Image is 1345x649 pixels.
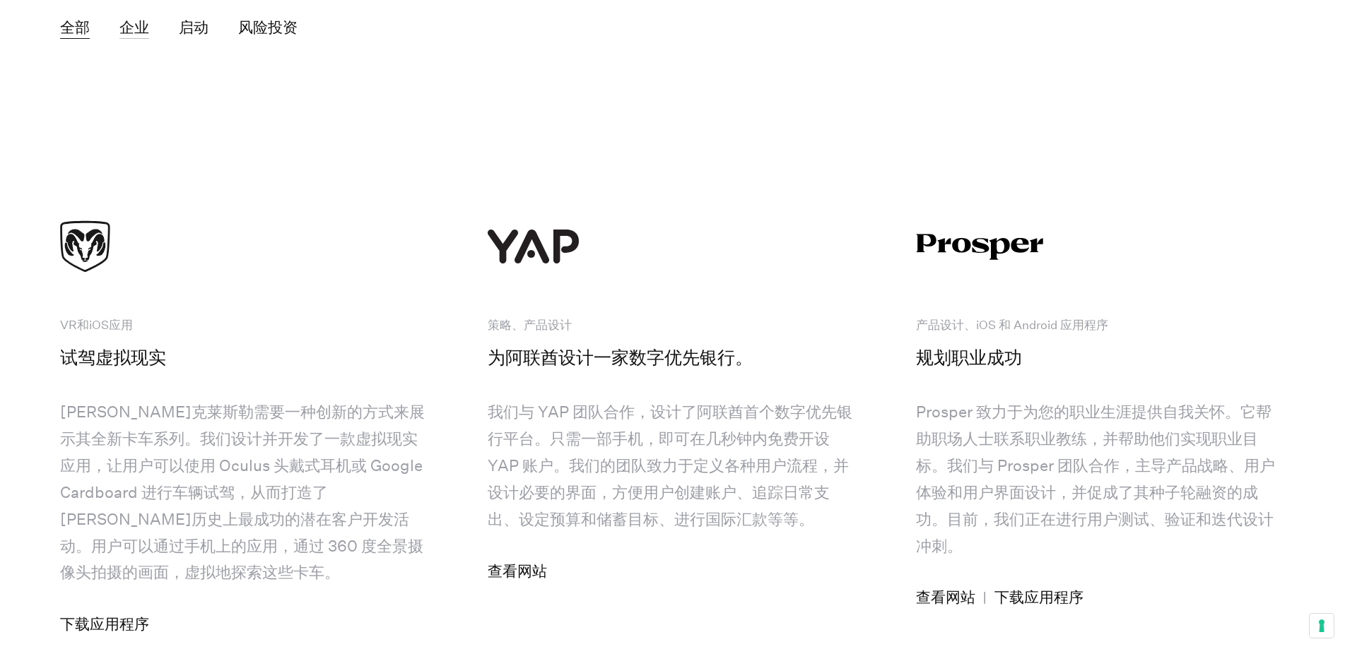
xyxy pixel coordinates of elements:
[238,18,298,36] font: 风险投资
[916,317,1108,332] font: 产品设计、iOS 和 Android 应用程序
[916,588,975,606] font: 查看网站
[916,584,975,612] a: 查看网站
[238,18,298,39] button: 风险投资
[60,611,149,639] a: 下载应用程序
[60,403,425,581] font: [PERSON_NAME]克莱斯勒需要一种创新的方式来展示其全新卡车系列。我们设计并开发了一款虚拟现实应用，让用户可以使用 Oculus 头戴式耳机或 Google Cardboard 进行车辆...
[488,347,753,368] font: 为阿联酋设计一家数字优先银行。
[1310,614,1334,638] button: 您对跟踪技术的同意偏好
[982,588,987,606] font: |
[60,317,133,332] font: VR和iOS应用
[994,588,1083,606] font: 下载应用程序
[488,317,572,332] font: 策略、产品设计
[488,403,852,528] font: 我们与 YAP 团队合作，设计了阿联酋首个数字优先银行平台。只需一部手机，即可在几秒钟内免费开设 YAP 账户。我们的团队致力于定义各种用户流程，并设计必要的界面，方便用户创建账户、追踪日常支出...
[60,18,90,36] font: 全部
[916,211,1093,282] img: 繁荣
[179,18,208,36] font: 启动
[488,211,664,282] img: 叶浦
[119,18,149,36] font: 企业
[179,18,208,39] button: 启动
[916,347,1022,368] font: 规划职业成功
[60,347,166,368] font: 试驾虚拟现实
[60,211,237,282] img: 道奇/克莱斯勒
[60,615,149,633] font: 下载应用程序
[119,18,149,39] button: 企业
[60,18,90,39] button: 全部
[488,562,547,580] font: 查看网站
[916,403,1275,554] font: Prosper 致力于为您的职业生涯提供自我关怀。它帮助职场人士联系职业教练，并帮助他们实现职业目标。我们与 Prosper 团队合作，主导产品战略、用户体验和用户界面设计，并促成了其种子轮融资...
[488,558,547,586] a: 查看网站
[994,584,1083,612] a: 下载应用程序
